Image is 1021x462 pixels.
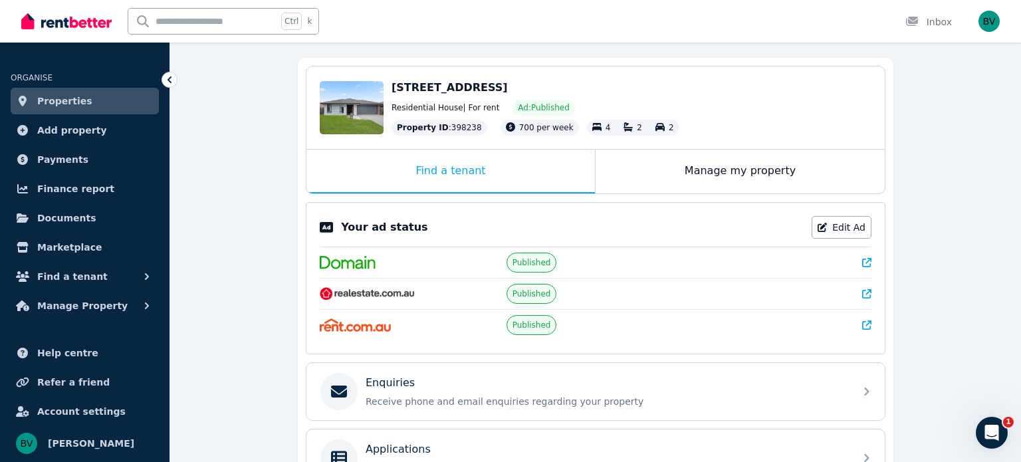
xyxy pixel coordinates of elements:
span: ORGANISE [11,73,53,82]
iframe: Intercom live chat [976,417,1008,449]
a: Payments [11,146,159,173]
span: [STREET_ADDRESS] [392,81,508,94]
a: Refer a friend [11,369,159,396]
div: Find a tenant [306,150,595,193]
a: Finance report [11,175,159,202]
span: Properties [37,93,92,109]
a: Edit Ad [812,216,871,239]
img: Benmon Mammen Varghese [978,11,1000,32]
a: EnquiriesReceive phone and email enquiries regarding your property [306,363,885,420]
span: 4 [606,123,611,132]
span: 2 [669,123,674,132]
span: Finance report [37,181,114,197]
span: Help centre [37,345,98,361]
a: Marketplace [11,234,159,261]
img: Domain.com.au [320,256,376,269]
span: 1 [1003,417,1014,427]
span: Marketplace [37,239,102,255]
img: RealEstate.com.au [320,287,415,300]
span: Payments [37,152,88,168]
span: Published [512,289,551,299]
a: Documents [11,205,159,231]
span: Residential House | For rent [392,102,499,113]
p: Enquiries [366,375,415,391]
button: Find a tenant [11,263,159,290]
span: k [307,16,312,27]
span: Published [512,257,551,268]
img: RentBetter [21,11,112,31]
span: 700 per week [519,123,574,132]
img: Benmon Mammen Varghese [16,433,37,454]
p: Your ad status [341,219,427,235]
a: Help centre [11,340,159,366]
button: Manage Property [11,292,159,319]
span: Documents [37,210,96,226]
p: Applications [366,441,431,457]
span: [PERSON_NAME] [48,435,134,451]
div: Manage my property [596,150,885,193]
span: Refer a friend [37,374,110,390]
span: Find a tenant [37,269,108,285]
span: Ad: Published [518,102,569,113]
p: Receive phone and email enquiries regarding your property [366,395,847,408]
span: Ctrl [281,13,302,30]
a: Account settings [11,398,159,425]
span: 2 [637,123,642,132]
span: Add property [37,122,107,138]
a: Properties [11,88,159,114]
img: Rent.com.au [320,318,391,332]
span: Account settings [37,404,126,419]
a: Add property [11,117,159,144]
span: Manage Property [37,298,128,314]
div: Inbox [905,15,952,29]
span: Published [512,320,551,330]
span: Property ID [397,122,449,133]
div: : 398238 [392,120,487,136]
